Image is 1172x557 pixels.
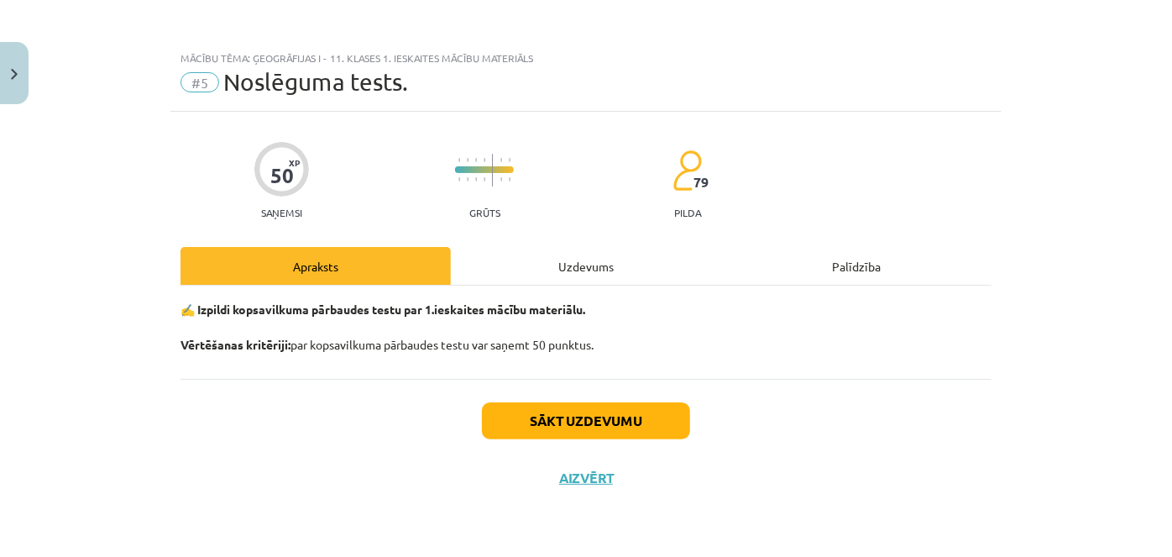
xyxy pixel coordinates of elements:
p: Saņemsi [254,207,309,218]
div: Mācību tēma: Ģeogrāfijas i - 11. klases 1. ieskaites mācību materiāls [181,52,991,64]
div: Palīdzība [721,247,991,285]
img: icon-short-line-57e1e144782c952c97e751825c79c345078a6d821885a25fce030b3d8c18986b.svg [467,158,468,162]
img: icon-short-line-57e1e144782c952c97e751825c79c345078a6d821885a25fce030b3d8c18986b.svg [458,177,460,181]
img: icon-short-line-57e1e144782c952c97e751825c79c345078a6d821885a25fce030b3d8c18986b.svg [467,177,468,181]
img: icon-short-line-57e1e144782c952c97e751825c79c345078a6d821885a25fce030b3d8c18986b.svg [475,177,477,181]
div: Uzdevums [451,247,721,285]
button: Sākt uzdevumu [482,402,690,439]
p: pilda [674,207,701,218]
span: #5 [181,72,219,92]
img: icon-long-line-d9ea69661e0d244f92f715978eff75569469978d946b2353a9bb055b3ed8787d.svg [492,154,494,187]
button: Aizvērt [554,470,618,486]
img: icon-short-line-57e1e144782c952c97e751825c79c345078a6d821885a25fce030b3d8c18986b.svg [458,158,460,162]
img: icon-short-line-57e1e144782c952c97e751825c79c345078a6d821885a25fce030b3d8c18986b.svg [500,177,502,181]
img: icon-short-line-57e1e144782c952c97e751825c79c345078a6d821885a25fce030b3d8c18986b.svg [484,177,485,181]
img: icon-short-line-57e1e144782c952c97e751825c79c345078a6d821885a25fce030b3d8c18986b.svg [509,158,510,162]
strong: Vērtēšanas kritēriji: [181,337,290,352]
p: par kopsavilkuma pārbaudes testu var saņemt 50 punktus. [181,301,991,354]
span: 79 [693,175,709,190]
img: icon-short-line-57e1e144782c952c97e751825c79c345078a6d821885a25fce030b3d8c18986b.svg [484,158,485,162]
img: students-c634bb4e5e11cddfef0936a35e636f08e4e9abd3cc4e673bd6f9a4125e45ecb1.svg [672,150,702,192]
img: icon-short-line-57e1e144782c952c97e751825c79c345078a6d821885a25fce030b3d8c18986b.svg [500,158,502,162]
div: Apraksts [181,247,451,285]
span: XP [289,158,300,167]
span: Noslēguma tests. [223,68,408,96]
img: icon-close-lesson-0947bae3869378f0d4975bcd49f059093ad1ed9edebbc8119c70593378902aed.svg [11,69,18,80]
p: Grūts [469,207,500,218]
div: 50 [270,164,294,187]
img: icon-short-line-57e1e144782c952c97e751825c79c345078a6d821885a25fce030b3d8c18986b.svg [475,158,477,162]
img: icon-short-line-57e1e144782c952c97e751825c79c345078a6d821885a25fce030b3d8c18986b.svg [509,177,510,181]
b: ✍️ Izpildi kopsavilkuma pārbaudes testu par 1.ieskaites mācību materiālu. [181,302,585,317]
